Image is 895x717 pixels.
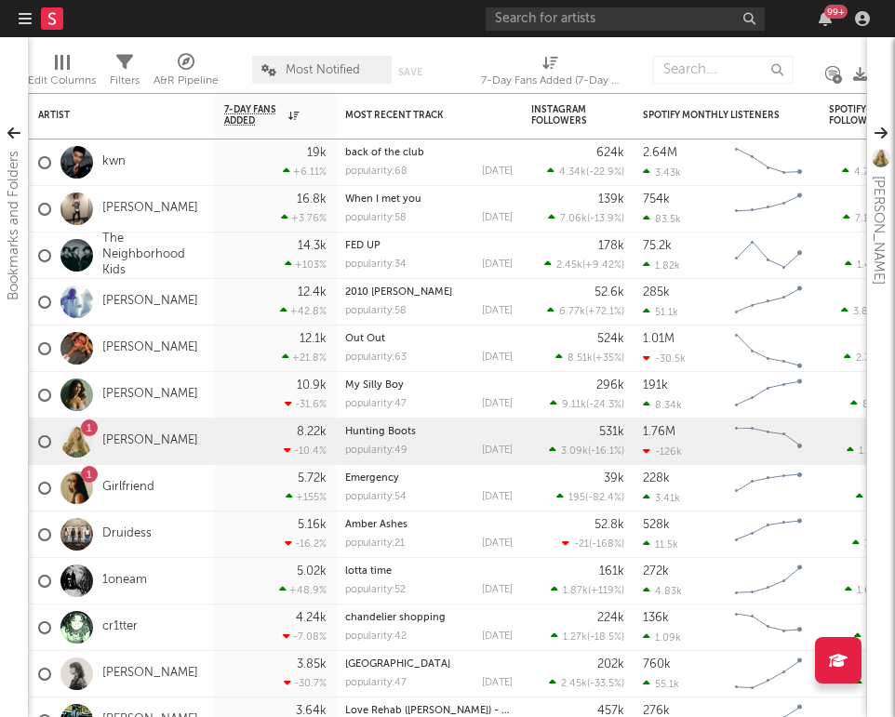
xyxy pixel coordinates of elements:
span: 8.51k [568,353,593,364]
a: Girlfriend [102,480,154,496]
div: -30.5k [643,352,686,365]
div: chandelier shopping [345,613,513,623]
div: 16.8k [297,193,327,206]
div: 12.1k [300,333,327,345]
a: [PERSON_NAME] [102,201,198,217]
div: popularity: 68 [345,166,407,177]
a: [PERSON_NAME] [102,294,198,310]
div: popularity: 34 [345,259,407,270]
div: Hunting Boots [345,427,513,437]
div: A&R Pipeline [154,46,219,100]
div: 139k [598,193,624,206]
svg: Chart title [727,651,810,697]
div: 457k [597,705,624,717]
svg: Chart title [727,511,810,558]
div: -7.08 % [283,631,327,643]
div: [DATE] [482,631,513,642]
div: ( ) [544,259,624,271]
div: ( ) [549,445,624,457]
div: 5.72k [298,472,327,485]
div: ( ) [556,491,624,503]
a: cr1tter [102,619,138,635]
a: chandelier shopping [345,613,446,623]
div: ( ) [549,677,624,689]
div: 8.34k [643,399,682,411]
div: 760k [643,658,671,671]
div: [DATE] [482,585,513,595]
div: [DATE] [482,399,513,409]
div: Most Recent Track [345,110,485,121]
div: FED UP [345,241,513,251]
span: 9.11k [562,400,586,410]
div: Out Out [345,334,513,344]
div: New House [345,659,513,670]
svg: Chart title [727,325,810,372]
svg: Chart title [727,372,810,418]
a: [PERSON_NAME] [102,340,198,356]
a: [GEOGRAPHIC_DATA] [345,659,450,670]
div: 161k [599,565,624,578]
div: 191k [643,379,668,392]
div: 52.8k [594,519,624,531]
div: 296k [596,379,624,392]
div: +48.9 % [279,584,327,596]
div: 14.3k [298,240,327,252]
div: +6.11 % [283,166,327,178]
div: 3.64k [296,705,327,717]
input: Search for artists [486,7,765,31]
div: popularity: 47 [345,399,407,409]
a: 1oneam [102,573,147,589]
div: 285k [643,286,670,299]
div: A&R Pipeline [154,70,219,92]
span: +9.42 % [585,260,621,271]
div: Bookmarks and Folders [3,151,25,300]
div: 7-Day Fans Added (7-Day Fans Added) [481,70,621,92]
div: 4.24k [296,612,327,624]
svg: Chart title [727,139,810,186]
span: 1.87k [563,586,588,596]
svg: Chart title [727,465,810,511]
a: kwn [102,154,126,170]
span: -16.1 % [591,446,621,457]
div: 3.85k [297,658,327,671]
span: 7.19k [855,214,880,224]
div: +155 % [286,491,327,503]
span: 7-Day Fans Added [224,104,284,126]
span: -13.9 % [590,214,621,224]
div: Edit Columns [28,46,96,100]
div: 276k [643,705,670,717]
span: +72.1 % [588,307,621,317]
div: 19k [307,147,327,159]
span: -33.5 % [590,679,621,689]
div: Filters [110,46,140,100]
div: 224k [597,612,624,624]
button: 99+ [819,11,832,26]
svg: Chart title [727,279,810,325]
div: [DATE] [482,259,513,270]
div: ( ) [562,538,624,550]
a: When I met you [345,194,421,205]
input: Search... [653,56,793,84]
div: [DATE] [482,166,513,177]
div: 2.64M [643,147,677,159]
span: 4.34k [559,167,586,178]
svg: Chart title [727,604,810,651]
span: -18.5 % [590,632,621,643]
div: -31.6 % [285,398,327,410]
div: 3.43k [643,166,681,179]
span: 2.45k [561,679,587,689]
svg: Chart title [727,232,810,279]
div: popularity: 49 [345,445,407,456]
span: 2.45k [556,260,582,271]
a: lotta time [345,566,392,577]
div: 75.2k [643,240,672,252]
div: When I met you [345,194,513,205]
div: 11.5k [643,538,678,551]
a: Emergency [345,473,399,484]
span: 1.27k [563,632,587,643]
div: 99 + [824,5,848,19]
span: Most Notified [286,64,360,76]
div: -30.7 % [284,677,327,689]
div: -16.2 % [285,538,327,550]
span: +35 % [595,353,621,364]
